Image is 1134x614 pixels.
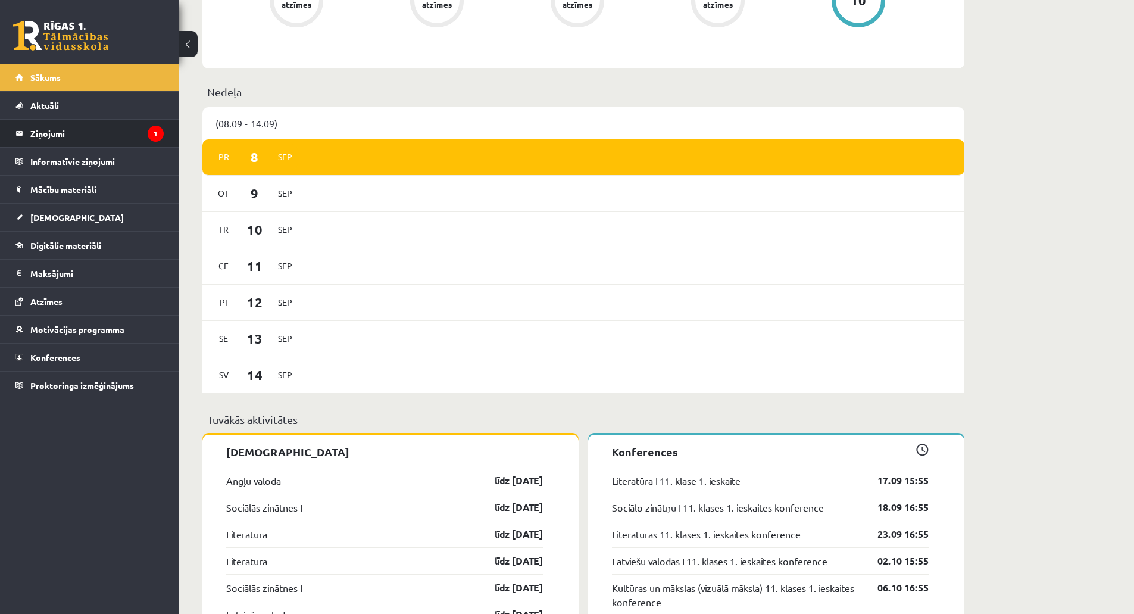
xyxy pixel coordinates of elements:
[15,260,164,287] a: Maksājumi
[226,444,543,460] p: [DEMOGRAPHIC_DATA]
[15,232,164,259] a: Digitālie materiāli
[211,257,236,275] span: Ce
[13,21,108,51] a: Rīgas 1. Tālmācības vidusskola
[15,148,164,175] a: Informatīvie ziņojumi
[474,581,543,595] a: līdz [DATE]
[30,296,63,307] span: Atzīmes
[30,324,124,335] span: Motivācijas programma
[474,554,543,568] a: līdz [DATE]
[612,527,801,541] a: Literatūras 11. klases 1. ieskaites konference
[30,352,80,363] span: Konferences
[273,366,298,384] span: Sep
[612,473,741,488] a: Literatūra I 11. klase 1. ieskaite
[30,212,124,223] span: [DEMOGRAPHIC_DATA]
[15,92,164,119] a: Aktuāli
[226,527,267,541] a: Literatūra
[226,581,302,595] a: Sociālās zinātnes I
[15,120,164,147] a: Ziņojumi1
[15,372,164,399] a: Proktoringa izmēģinājums
[15,344,164,371] a: Konferences
[30,100,59,111] span: Aktuāli
[30,184,96,195] span: Mācību materiāli
[236,147,273,167] span: 8
[211,220,236,239] span: Tr
[211,293,236,311] span: Pi
[860,554,929,568] a: 02.10 15:55
[860,500,929,515] a: 18.09 16:55
[211,184,236,202] span: Ot
[207,84,960,100] p: Nedēļa
[474,527,543,541] a: līdz [DATE]
[30,120,164,147] legend: Ziņojumi
[273,220,298,239] span: Sep
[211,366,236,384] span: Sv
[860,527,929,541] a: 23.09 16:55
[273,329,298,348] span: Sep
[207,412,960,428] p: Tuvākās aktivitātes
[612,500,824,515] a: Sociālo zinātņu I 11. klases 1. ieskaites konference
[273,293,298,311] span: Sep
[15,204,164,231] a: [DEMOGRAPHIC_DATA]
[30,380,134,391] span: Proktoringa izmēģinājums
[273,257,298,275] span: Sep
[211,329,236,348] span: Se
[612,581,860,609] a: Kultūras un mākslas (vizuālā māksla) 11. klases 1. ieskaites konference
[612,444,929,460] p: Konferences
[236,220,273,239] span: 10
[236,329,273,348] span: 13
[30,240,101,251] span: Digitālie materiāli
[15,64,164,91] a: Sākums
[226,554,267,568] a: Literatūra
[30,148,164,175] legend: Informatīvie ziņojumi
[474,473,543,488] a: līdz [DATE]
[273,184,298,202] span: Sep
[15,176,164,203] a: Mācību materiāli
[15,288,164,315] a: Atzīmes
[236,365,273,385] span: 14
[211,148,236,166] span: Pr
[30,72,61,83] span: Sākums
[474,500,543,515] a: līdz [DATE]
[273,148,298,166] span: Sep
[612,554,827,568] a: Latviešu valodas I 11. klases 1. ieskaites konference
[226,473,281,488] a: Angļu valoda
[202,107,964,139] div: (08.09 - 14.09)
[236,256,273,276] span: 11
[236,183,273,203] span: 9
[148,126,164,142] i: 1
[30,260,164,287] legend: Maksājumi
[15,316,164,343] a: Motivācijas programma
[860,581,929,595] a: 06.10 16:55
[226,500,302,515] a: Sociālās zinātnes I
[236,292,273,312] span: 12
[860,473,929,488] a: 17.09 15:55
